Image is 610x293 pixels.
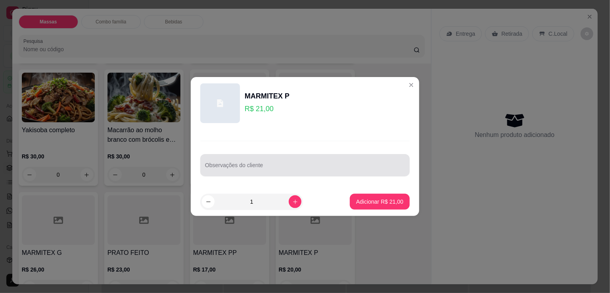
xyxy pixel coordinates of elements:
div: MARMITEX P [245,91,290,102]
input: Observações do cliente [205,164,405,172]
button: decrease-product-quantity [202,195,215,208]
button: increase-product-quantity [289,195,301,208]
p: R$ 21,00 [245,103,290,114]
button: Close [405,79,418,91]
p: Adicionar R$ 21,00 [356,198,403,206]
button: Adicionar R$ 21,00 [350,194,410,210]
